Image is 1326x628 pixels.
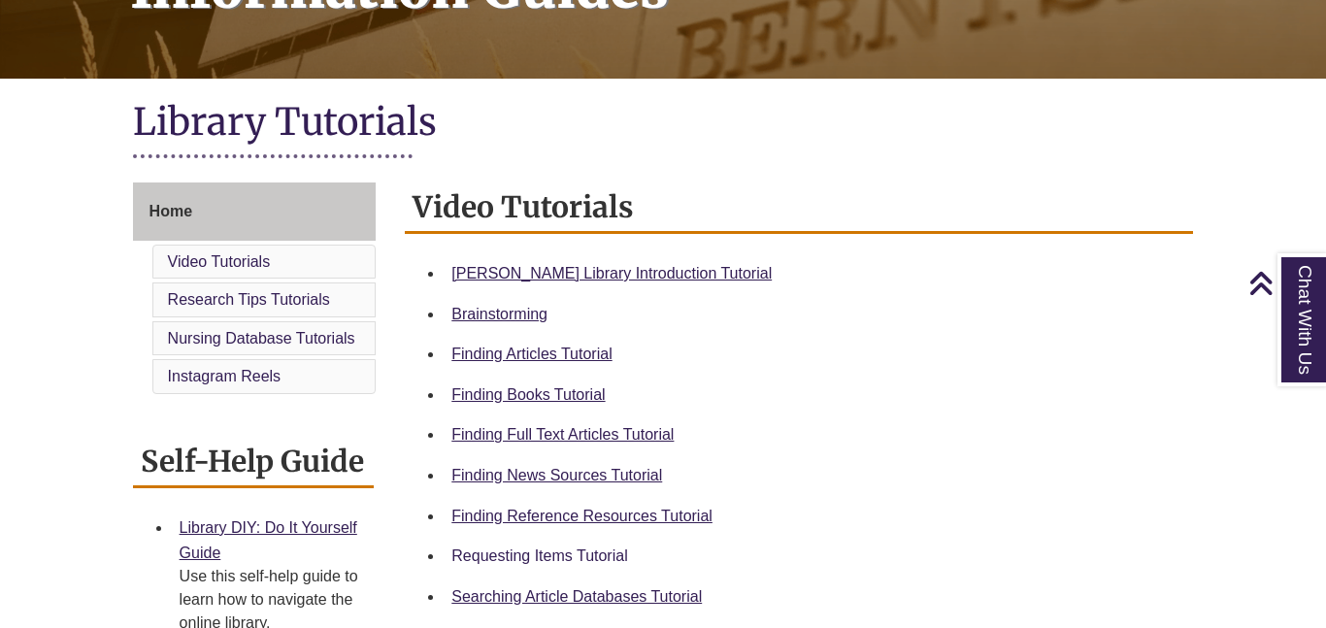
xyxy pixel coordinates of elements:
[451,306,547,322] a: Brainstorming
[149,203,192,219] span: Home
[451,426,674,443] a: Finding Full Text Articles Tutorial
[133,182,377,398] div: Guide Page Menu
[168,330,355,347] a: Nursing Database Tutorials
[451,508,713,524] a: Finding Reference Resources Tutorial
[133,437,375,488] h2: Self-Help Guide
[451,467,662,483] a: Finding News Sources Tutorial
[133,182,377,241] a: Home
[168,253,271,270] a: Video Tutorials
[168,368,282,384] a: Instagram Reels
[405,182,1193,234] h2: Video Tutorials
[451,588,702,605] a: Searching Article Databases Tutorial
[168,291,330,308] a: Research Tips Tutorials
[451,346,612,362] a: Finding Articles Tutorial
[451,265,772,281] a: [PERSON_NAME] Library Introduction Tutorial
[451,547,627,564] a: Requesting Items Tutorial
[451,386,605,403] a: Finding Books Tutorial
[133,98,1194,149] h1: Library Tutorials
[180,519,357,561] a: Library DIY: Do It Yourself Guide
[1248,270,1321,296] a: Back to Top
